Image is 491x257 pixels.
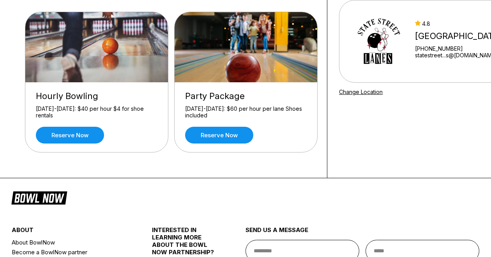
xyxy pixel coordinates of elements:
[12,226,129,238] div: about
[339,89,383,95] a: Change Location
[36,105,157,119] div: [DATE]-[DATE]: $40 per hour $4 for shoe rentals
[245,226,479,240] div: send us a message
[36,127,104,144] a: Reserve now
[12,238,129,247] a: About BowlNow
[185,91,307,101] div: Party Package
[185,105,307,119] div: [DATE]-[DATE]: $60 per hour per lane Shoes included
[25,12,169,82] img: Hourly Bowling
[350,12,408,71] img: State Street Lanes
[175,12,318,82] img: Party Package
[12,247,129,257] a: Become a BowlNow partner
[36,91,157,101] div: Hourly Bowling
[185,127,253,144] a: Reserve now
